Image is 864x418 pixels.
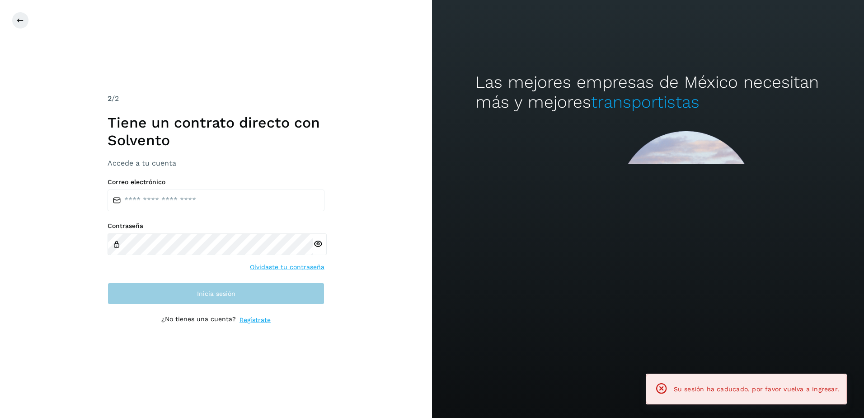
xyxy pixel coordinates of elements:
[108,114,324,149] h1: Tiene un contrato directo con Solvento
[108,178,324,186] label: Correo electrónico
[108,222,324,230] label: Contraseña
[674,385,839,393] span: Su sesión ha caducado, por favor vuelva a ingresar.
[108,93,324,104] div: /2
[108,159,324,167] h3: Accede a tu cuenta
[475,72,821,113] h2: Las mejores empresas de México necesitan más y mejores
[108,283,324,304] button: Inicia sesión
[197,290,235,297] span: Inicia sesión
[591,92,700,112] span: transportistas
[239,315,271,325] a: Regístrate
[161,315,236,325] p: ¿No tienes una cuenta?
[108,94,112,103] span: 2
[250,262,324,272] a: Olvidaste tu contraseña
